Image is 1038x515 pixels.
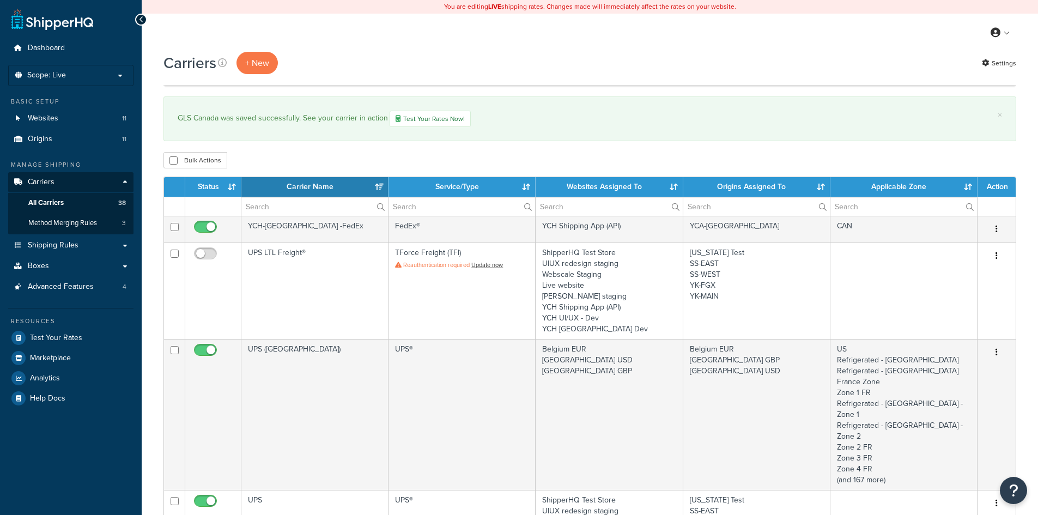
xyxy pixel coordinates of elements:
td: YCH Shipping App (API) [536,216,683,243]
input: Search [389,197,535,216]
td: Belgium EUR [GEOGRAPHIC_DATA] USD [GEOGRAPHIC_DATA] GBP [536,339,683,490]
a: Marketplace [8,348,133,368]
a: Help Docs [8,389,133,408]
b: LIVE [488,2,501,11]
span: Shipping Rules [28,241,78,250]
li: Origins [8,129,133,149]
span: Method Merging Rules [28,219,97,228]
span: 4 [123,282,126,292]
th: Origins Assigned To: activate to sort column ascending [683,177,830,197]
th: Status: activate to sort column ascending [185,177,241,197]
span: 3 [122,219,126,228]
th: Applicable Zone: activate to sort column ascending [830,177,978,197]
a: All Carriers 38 [8,193,133,213]
a: Analytics [8,368,133,388]
li: Websites [8,108,133,129]
span: Marketplace [30,354,71,363]
td: UPS LTL Freight® [241,243,389,339]
td: TForce Freight (TFI) [389,243,536,339]
div: Basic Setup [8,97,133,106]
a: Websites 11 [8,108,133,129]
td: YCA-[GEOGRAPHIC_DATA] [683,216,830,243]
td: CAN [830,216,978,243]
span: Carriers [28,178,54,187]
a: Test Your Rates [8,328,133,348]
td: US Refrigerated - [GEOGRAPHIC_DATA] Refrigerated - [GEOGRAPHIC_DATA] France Zone Zone 1 FR Refrig... [830,339,978,490]
a: ShipperHQ Home [11,8,93,30]
a: × [998,111,1002,119]
a: Settings [982,56,1016,71]
button: Bulk Actions [163,152,227,168]
th: Websites Assigned To: activate to sort column ascending [536,177,683,197]
span: Advanced Features [28,282,94,292]
a: Method Merging Rules 3 [8,213,133,233]
td: FedEx® [389,216,536,243]
div: GLS Canada was saved successfully. See your carrier in action [178,111,1002,127]
th: Service/Type: activate to sort column ascending [389,177,536,197]
input: Search [536,197,682,216]
button: Open Resource Center [1000,477,1027,504]
span: Help Docs [30,394,65,403]
span: Websites [28,114,58,123]
span: Dashboard [28,44,65,53]
th: Carrier Name: activate to sort column ascending [241,177,389,197]
span: Analytics [30,374,60,383]
td: YCH-[GEOGRAPHIC_DATA] -FedEx [241,216,389,243]
th: Action [978,177,1016,197]
span: Scope: Live [27,71,66,80]
span: Boxes [28,262,49,271]
a: Shipping Rules [8,235,133,256]
span: Origins [28,135,52,144]
li: Advanced Features [8,277,133,297]
a: Advanced Features 4 [8,277,133,297]
a: Boxes [8,256,133,276]
a: Origins 11 [8,129,133,149]
td: [US_STATE] Test SS-EAST SS-WEST YK-FGX YK-MAIN [683,243,830,339]
input: Search [830,197,977,216]
div: Manage Shipping [8,160,133,169]
a: Carriers [8,172,133,192]
a: Update now [471,260,503,269]
li: All Carriers [8,193,133,213]
input: Search [683,197,830,216]
span: 38 [118,198,126,208]
span: 11 [122,135,126,144]
span: All Carriers [28,198,64,208]
span: Reauthentication required [403,260,470,269]
input: Search [241,197,388,216]
td: UPS® [389,339,536,490]
div: Resources [8,317,133,326]
td: UPS ([GEOGRAPHIC_DATA]) [241,339,389,490]
span: Test Your Rates [30,334,82,343]
h1: Carriers [163,52,216,74]
li: Method Merging Rules [8,213,133,233]
li: Carriers [8,172,133,234]
td: ShipperHQ Test Store UIUX redesign staging Webscale Staging Live website [PERSON_NAME] staging YC... [536,243,683,339]
span: 11 [122,114,126,123]
a: Test Your Rates Now! [390,111,471,127]
a: Dashboard [8,38,133,58]
button: + New [236,52,278,74]
td: Belgium EUR [GEOGRAPHIC_DATA] GBP [GEOGRAPHIC_DATA] USD [683,339,830,490]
